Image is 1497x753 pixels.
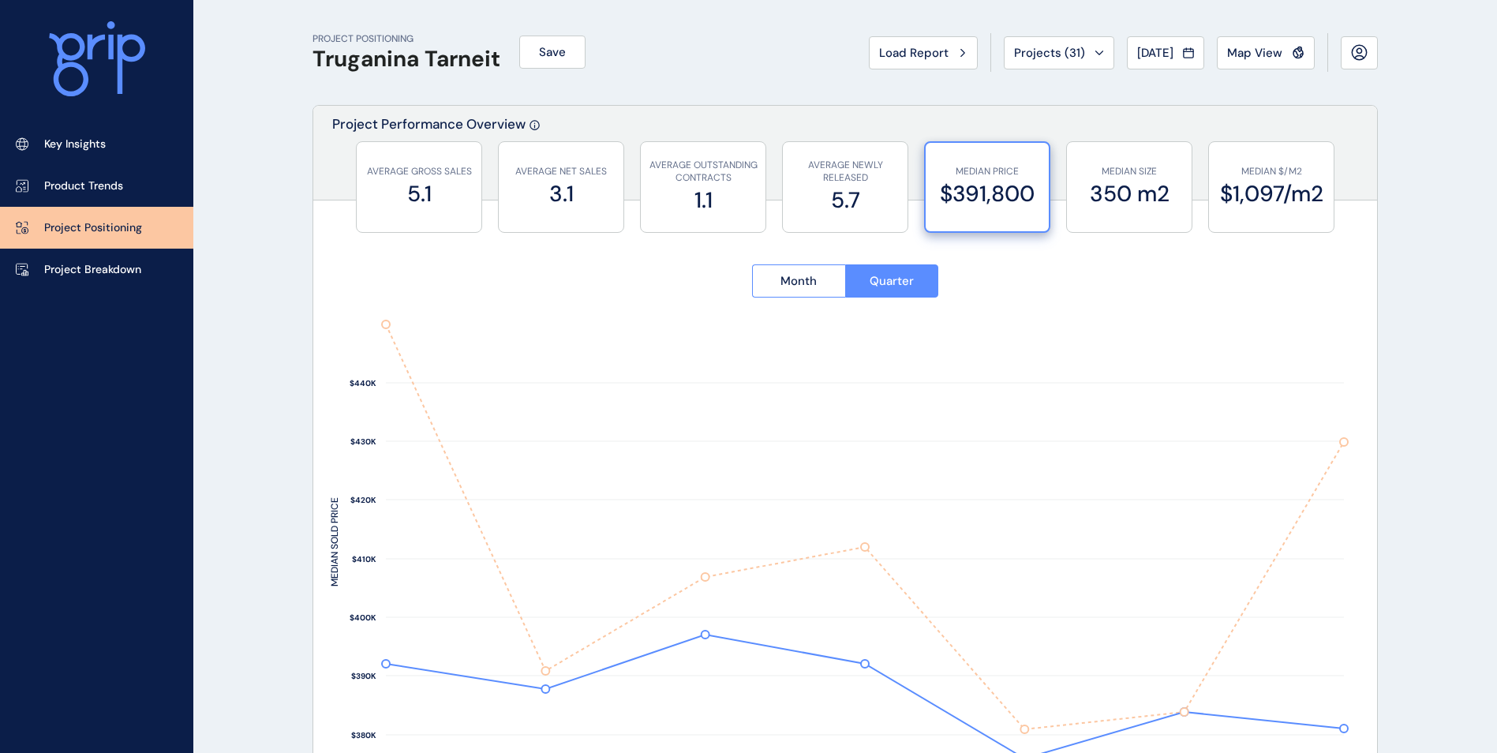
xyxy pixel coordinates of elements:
label: 1.1 [649,185,758,215]
span: Month [780,273,817,289]
p: Project Positioning [44,220,142,236]
label: $1,097/m2 [1217,178,1326,209]
p: AVERAGE NET SALES [507,165,616,178]
button: Load Report [869,36,978,69]
p: MEDIAN SIZE [1075,165,1184,178]
span: Map View [1227,45,1282,61]
span: Save [539,44,566,60]
text: $400K [350,613,376,623]
label: 3.1 [507,178,616,209]
text: $390K [351,671,376,681]
span: Quarter [870,273,914,289]
label: 5.7 [791,185,900,215]
p: Product Trends [44,178,123,194]
button: Map View [1217,36,1315,69]
text: $440K [350,378,376,388]
p: Project Breakdown [44,262,141,278]
span: [DATE] [1137,45,1173,61]
button: Projects (31) [1004,36,1114,69]
text: $430K [350,436,376,447]
h1: Truganina Tarneit [312,46,500,73]
button: Month [752,264,845,298]
label: 5.1 [365,178,473,209]
button: [DATE] [1127,36,1204,69]
p: AVERAGE GROSS SALES [365,165,473,178]
text: $380K [351,730,376,740]
label: $391,800 [934,178,1041,209]
text: MEDIAN SOLD PRICE [328,497,341,586]
text: $420K [350,495,376,505]
p: AVERAGE NEWLY RELEASED [791,159,900,185]
button: Quarter [845,264,939,298]
span: Load Report [879,45,949,61]
button: Save [519,36,586,69]
p: MEDIAN PRICE [934,165,1041,178]
text: $410K [352,554,376,564]
span: Projects ( 31 ) [1014,45,1085,61]
p: MEDIAN $/M2 [1217,165,1326,178]
p: Key Insights [44,137,106,152]
p: PROJECT POSITIONING [312,32,500,46]
label: 350 m2 [1075,178,1184,209]
p: AVERAGE OUTSTANDING CONTRACTS [649,159,758,185]
p: Project Performance Overview [332,115,526,200]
